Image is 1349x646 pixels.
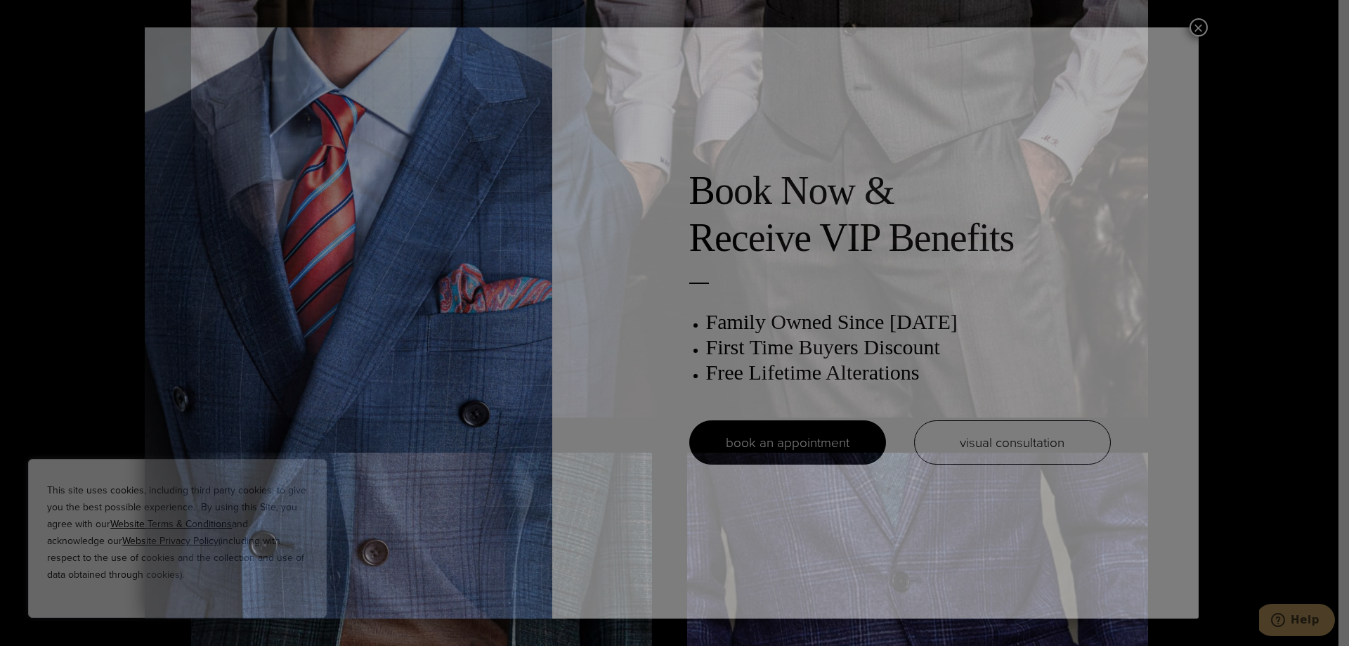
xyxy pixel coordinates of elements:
[1190,18,1208,37] button: Close
[706,360,1111,385] h3: Free Lifetime Alterations
[706,335,1111,360] h3: First Time Buyers Discount
[706,309,1111,335] h3: Family Owned Since [DATE]
[689,420,886,465] a: book an appointment
[32,10,60,22] span: Help
[689,167,1111,261] h2: Book Now & Receive VIP Benefits
[914,420,1111,465] a: visual consultation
